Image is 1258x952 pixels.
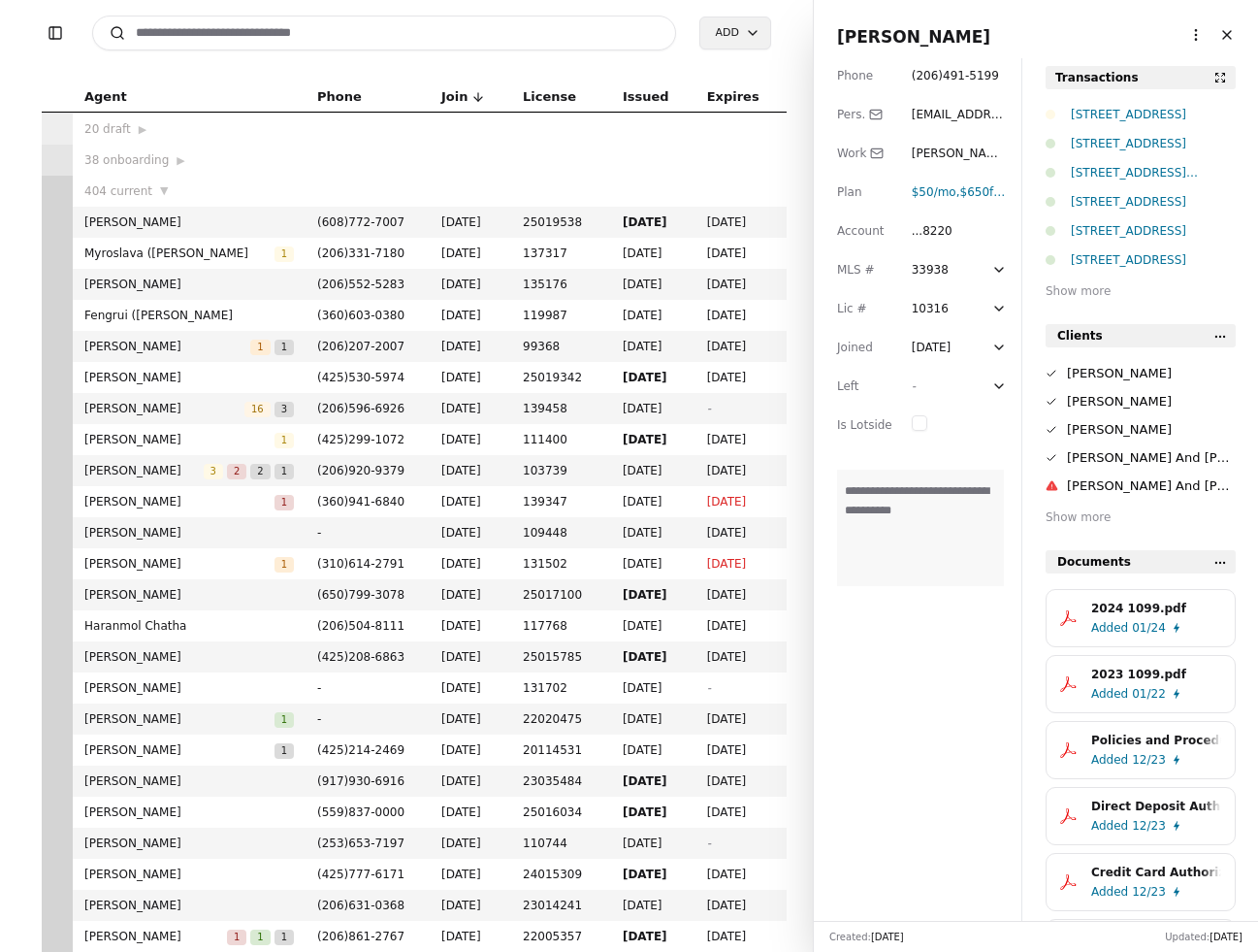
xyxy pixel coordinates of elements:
[317,930,404,943] span: ( 206 ) 861 - 2767
[317,619,404,633] span: ( 206 ) 504 - 8111
[523,927,599,946] span: 22005357
[1046,589,1236,647] button: 2024 1099.pdfAdded01/24
[84,709,274,729] span: [PERSON_NAME]
[707,865,775,884] span: [DATE]
[523,709,599,729] span: 22020475
[523,461,599,480] span: 103739
[623,461,684,480] span: [DATE]
[84,616,294,636] span: Haranmol Chatha
[1067,476,1236,496] div: [PERSON_NAME] And [PERSON_NAME]
[707,896,775,915] span: [DATE]
[441,616,500,636] span: [DATE]
[1091,797,1221,816] div: Direct Deposit Authorization.pdf
[912,338,952,357] div: [DATE]
[707,523,775,542] span: [DATE]
[707,244,775,263] span: [DATE]
[1132,750,1166,770] span: 12/23
[912,379,916,393] span: -
[1046,853,1236,911] button: Credit Card Authorization.pdfAdded12/23
[274,930,294,945] span: 1
[523,740,599,760] span: 20114531
[707,803,775,822] span: [DATE]
[317,371,404,384] span: ( 425 ) 530 - 5974
[84,647,294,667] span: [PERSON_NAME]
[623,678,684,698] span: [DATE]
[912,221,952,241] div: ...8220
[139,121,146,139] span: ▶
[84,213,294,232] span: [PERSON_NAME]
[250,340,270,355] span: 1
[623,244,684,263] span: [DATE]
[1132,882,1166,902] span: 12/23
[623,927,684,946] span: [DATE]
[1046,787,1236,845] button: Direct Deposit Authorization.pdfAdded12/23
[441,275,500,294] span: [DATE]
[707,461,775,480] span: [DATE]
[912,299,949,318] div: 10316
[84,803,294,822] span: [PERSON_NAME]
[837,221,892,241] div: Account
[274,743,294,759] span: 1
[84,368,294,387] span: [PERSON_NAME]
[1091,863,1221,882] div: Credit Card Authorization.pdf
[1165,930,1242,944] div: Updated:
[84,554,274,574] span: [PERSON_NAME]
[274,461,294,480] button: 1
[160,182,168,200] span: ▼
[1067,447,1236,468] div: [PERSON_NAME] And [PERSON_NAME]
[523,523,599,542] span: 109448
[441,86,468,108] span: Join
[523,771,599,791] span: 23035484
[317,402,404,415] span: ( 206 ) 596 - 6926
[837,338,892,357] div: Joined
[441,803,500,822] span: [DATE]
[707,585,775,605] span: [DATE]
[274,246,294,262] span: 1
[707,337,775,356] span: [DATE]
[317,899,404,912] span: ( 206 ) 631 - 0368
[1046,508,1236,527] div: Show more
[707,616,775,636] span: [DATE]
[1091,599,1221,618] div: 2024 1099.pdf
[707,554,775,574] span: [DATE]
[317,278,404,291] span: ( 206 ) 552 - 5283
[1046,281,1236,301] div: Show more
[623,275,684,294] span: [DATE]
[523,834,599,853] span: 110744
[707,647,775,667] span: [DATE]
[274,244,294,263] button: 1
[441,554,500,574] span: [DATE]
[623,368,684,387] span: [DATE]
[623,771,684,791] span: [DATE]
[623,709,684,729] span: [DATE]
[250,927,270,946] button: 1
[523,306,599,325] span: 119987
[1057,552,1131,572] span: Documents
[623,306,684,325] span: [DATE]
[707,368,775,387] span: [DATE]
[1210,932,1242,942] span: [DATE]
[274,399,294,418] button: 3
[523,647,599,667] span: 25015785
[837,182,892,202] div: Plan
[1071,250,1236,270] div: [STREET_ADDRESS]
[274,554,294,574] button: 1
[707,86,759,108] span: Expires
[441,244,500,263] span: [DATE]
[84,865,294,884] span: [PERSON_NAME]
[623,616,684,636] span: [DATE]
[84,275,294,294] span: [PERSON_NAME]
[274,495,294,510] span: 1
[623,865,684,884] span: [DATE]
[707,771,775,791] span: [DATE]
[441,430,500,449] span: [DATE]
[441,492,500,511] span: [DATE]
[227,930,246,945] span: 1
[1071,221,1236,241] div: [STREET_ADDRESS]
[317,709,418,729] span: -
[204,464,223,479] span: 3
[1091,750,1128,770] span: Added
[523,430,599,449] span: 111400
[1091,816,1128,836] span: Added
[84,430,274,449] span: [PERSON_NAME]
